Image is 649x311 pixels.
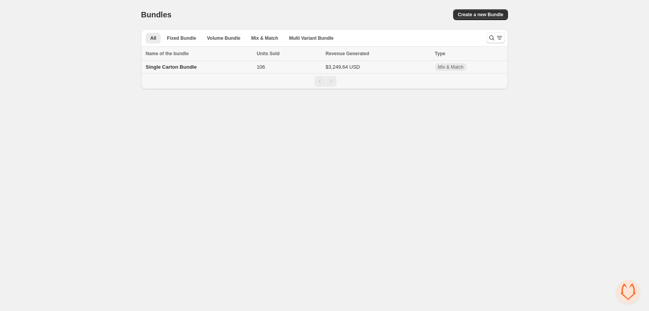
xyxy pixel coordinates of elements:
[435,50,503,57] div: Type
[141,73,508,89] nav: Pagination
[146,50,252,57] div: Name of the bundle
[141,10,172,19] h1: Bundles
[257,64,265,70] span: 106
[167,35,196,41] span: Fixed Bundle
[617,280,640,303] div: Open chat
[150,35,156,41] span: All
[458,12,503,18] span: Create a new Bundle
[146,64,197,70] span: Single Carton Bundle
[453,9,508,20] button: Create a new Bundle
[486,32,505,43] button: Search and filter results
[289,35,333,41] span: Multi Variant Bundle
[326,50,369,57] span: Revenue Generated
[207,35,240,41] span: Volume Bundle
[326,64,360,70] span: $3,249.64 USD
[326,50,377,57] button: Revenue Generated
[438,64,464,70] span: Mix & Match
[257,50,287,57] button: Units Sold
[251,35,278,41] span: Mix & Match
[257,50,279,57] span: Units Sold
